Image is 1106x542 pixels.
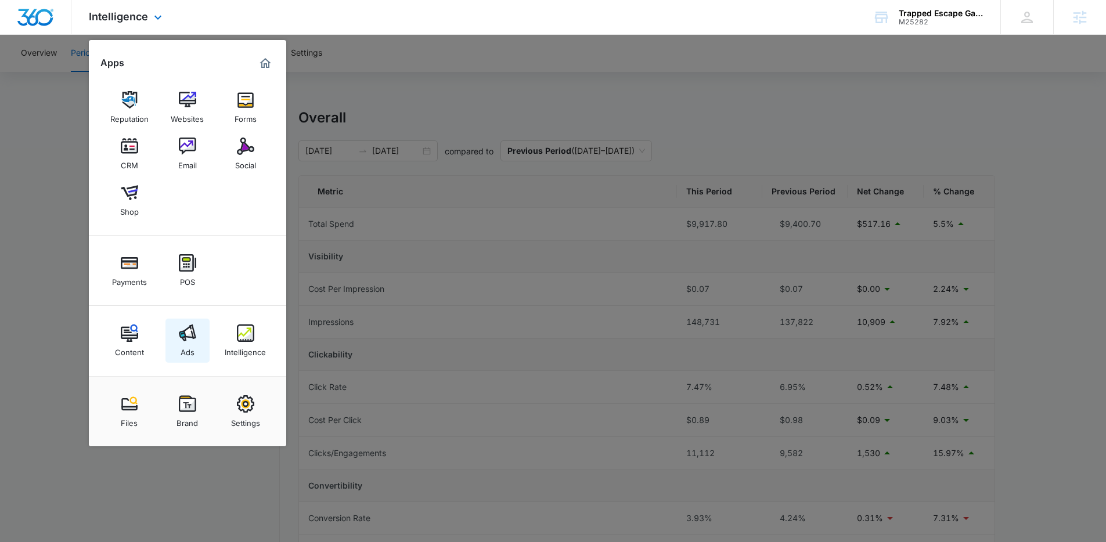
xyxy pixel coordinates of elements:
a: Social [224,132,268,176]
a: POS [165,248,210,292]
a: Files [107,389,152,433]
a: Marketing 360® Dashboard [256,54,275,73]
div: Email [178,155,197,170]
a: CRM [107,132,152,176]
div: Ads [181,342,194,357]
span: Intelligence [89,10,148,23]
div: Content [115,342,144,357]
a: Websites [165,85,210,129]
div: account name [899,9,983,18]
div: Settings [231,413,260,428]
a: Payments [107,248,152,292]
a: Settings [224,389,268,433]
a: Email [165,132,210,176]
a: Ads [165,319,210,363]
div: Intelligence [225,342,266,357]
a: Shop [107,178,152,222]
div: Reputation [110,109,149,124]
div: CRM [121,155,138,170]
h2: Apps [100,57,124,68]
a: Forms [224,85,268,129]
div: Files [121,413,138,428]
div: Forms [235,109,257,124]
a: Content [107,319,152,363]
div: Shop [120,201,139,216]
div: POS [180,272,195,287]
div: Social [235,155,256,170]
div: Brand [176,413,198,428]
div: Payments [112,272,147,287]
a: Reputation [107,85,152,129]
div: Websites [171,109,204,124]
a: Brand [165,389,210,433]
div: account id [899,18,983,26]
a: Intelligence [224,319,268,363]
